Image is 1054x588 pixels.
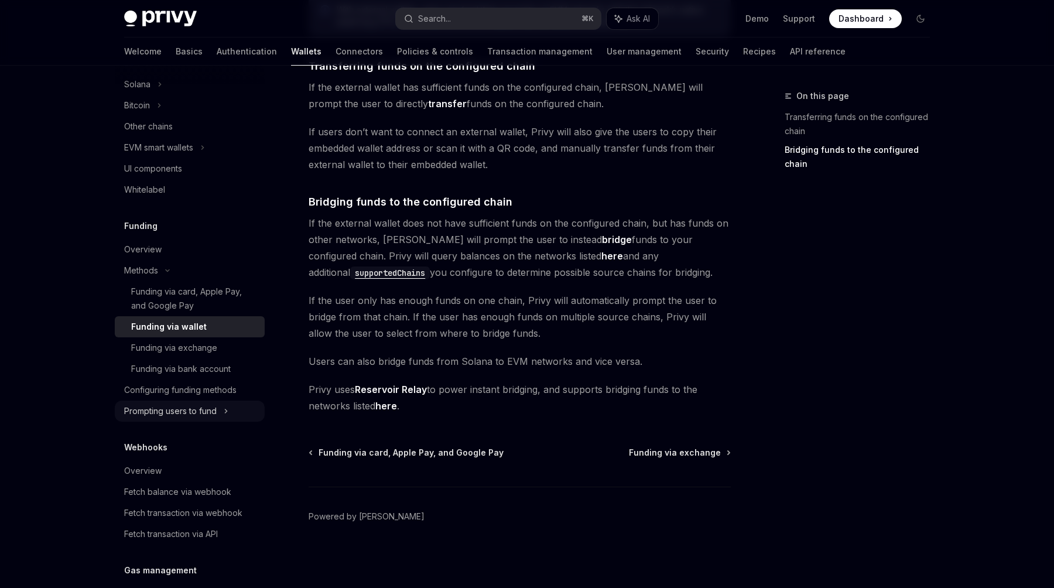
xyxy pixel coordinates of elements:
[124,563,197,577] h5: Gas management
[355,384,427,396] a: Reservoir Relay
[115,116,265,137] a: Other chains
[602,234,632,245] strong: bridge
[115,239,265,260] a: Overview
[829,9,902,28] a: Dashboard
[783,13,815,25] a: Support
[124,404,217,418] div: Prompting users to fund
[124,141,193,155] div: EVM smart wallets
[124,119,173,134] div: Other chains
[309,79,731,112] span: If the external wallet has sufficient funds on the configured chain, [PERSON_NAME] will prompt th...
[309,124,731,173] span: If users don’t want to connect an external wallet, Privy will also give the users to copy their e...
[375,400,397,412] a: here
[115,380,265,401] a: Configuring funding methods
[124,506,242,520] div: Fetch transaction via webhook
[911,9,930,28] button: Toggle dark mode
[124,242,162,257] div: Overview
[124,183,165,197] div: Whitelabel
[217,37,277,66] a: Authentication
[796,89,849,103] span: On this page
[309,292,731,341] span: If the user only has enough funds on one chain, Privy will automatically prompt the user to bridg...
[115,524,265,545] a: Fetch transaction via API
[115,179,265,200] a: Whitelabel
[629,447,730,459] a: Funding via exchange
[115,460,265,481] a: Overview
[397,37,473,66] a: Policies & controls
[124,11,197,27] img: dark logo
[124,464,162,478] div: Overview
[309,511,425,522] a: Powered by [PERSON_NAME]
[745,13,769,25] a: Demo
[131,285,258,313] div: Funding via card, Apple Pay, and Google Pay
[743,37,776,66] a: Recipes
[607,37,682,66] a: User management
[115,158,265,179] a: UI components
[115,337,265,358] a: Funding via exchange
[310,447,504,459] a: Funding via card, Apple Pay, and Google Pay
[607,8,658,29] button: Ask AI
[124,527,218,541] div: Fetch transaction via API
[350,266,430,279] code: supportedChains
[309,353,731,370] span: Users can also bridge funds from Solana to EVM networks and vice versa.
[790,37,846,66] a: API reference
[131,320,207,334] div: Funding via wallet
[601,250,623,262] a: here
[115,502,265,524] a: Fetch transaction via webhook
[124,98,150,112] div: Bitcoin
[131,341,217,355] div: Funding via exchange
[309,215,731,281] span: If the external wallet does not have sufficient funds on the configured chain, but has funds on o...
[291,37,321,66] a: Wallets
[309,58,535,74] span: Transferring funds on the configured chain
[124,37,162,66] a: Welcome
[115,281,265,316] a: Funding via card, Apple Pay, and Google Pay
[428,98,467,110] strong: transfer
[581,14,594,23] span: ⌘ K
[124,264,158,278] div: Methods
[309,381,731,414] span: Privy uses to power instant bridging, and supports bridging funds to the networks listed .
[131,362,231,376] div: Funding via bank account
[309,194,512,210] span: Bridging funds to the configured chain
[396,8,601,29] button: Search...⌘K
[124,77,150,91] div: Solana
[336,37,383,66] a: Connectors
[785,141,939,173] a: Bridging funds to the configured chain
[350,266,430,278] a: supportedChains
[124,440,167,454] h5: Webhooks
[124,383,237,397] div: Configuring funding methods
[124,219,158,233] h5: Funding
[115,481,265,502] a: Fetch balance via webhook
[124,162,182,176] div: UI components
[629,447,721,459] span: Funding via exchange
[487,37,593,66] a: Transaction management
[839,13,884,25] span: Dashboard
[124,485,231,499] div: Fetch balance via webhook
[319,447,504,459] span: Funding via card, Apple Pay, and Google Pay
[115,316,265,337] a: Funding via wallet
[115,358,265,380] a: Funding via bank account
[785,108,939,141] a: Transferring funds on the configured chain
[627,13,650,25] span: Ask AI
[696,37,729,66] a: Security
[176,37,203,66] a: Basics
[418,12,451,26] div: Search...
